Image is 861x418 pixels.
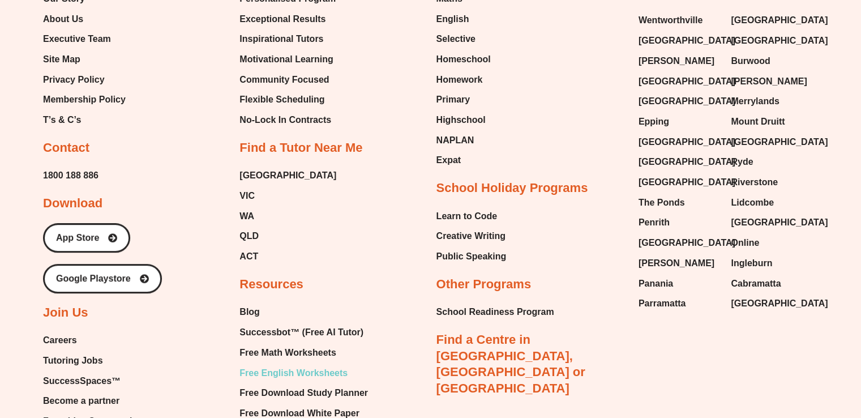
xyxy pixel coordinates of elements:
a: Find a Centre in [GEOGRAPHIC_DATA], [GEOGRAPHIC_DATA] or [GEOGRAPHIC_DATA] [436,332,585,395]
a: Blog [239,304,375,321]
a: [GEOGRAPHIC_DATA] [639,32,720,49]
span: The Ponds [639,194,685,211]
a: [PERSON_NAME] [639,53,720,70]
a: NAPLAN [436,132,491,149]
span: Community Focused [239,71,329,88]
span: [GEOGRAPHIC_DATA] [639,134,735,151]
a: T’s & C’s [43,112,126,129]
span: Free English Worksheets [239,365,348,382]
a: Become a partner [43,393,140,410]
span: Site Map [43,51,80,68]
a: [GEOGRAPHIC_DATA] [639,174,720,191]
a: Ingleburn [731,255,812,272]
a: [GEOGRAPHIC_DATA] [731,12,812,29]
span: Flexible Scheduling [239,91,324,108]
a: Selective [436,31,491,48]
span: WA [239,208,254,225]
span: Creative Writing [436,228,506,245]
span: NAPLAN [436,132,474,149]
span: [GEOGRAPHIC_DATA] [731,214,828,231]
span: Learn to Code [436,208,498,225]
a: [PERSON_NAME] [639,255,720,272]
h2: Contact [43,140,89,156]
a: Homework [436,71,491,88]
a: Panania [639,275,720,292]
span: Free Math Worksheets [239,344,336,361]
a: Primary [436,91,491,108]
span: Parramatta [639,295,686,312]
a: 1800 188 886 [43,167,98,184]
a: Free Math Worksheets [239,344,375,361]
a: [PERSON_NAME] [731,73,812,90]
a: Executive Team [43,31,126,48]
span: QLD [239,228,259,245]
span: Inspirational Tutors [239,31,323,48]
a: Membership Policy [43,91,126,108]
span: Tutoring Jobs [43,352,102,369]
a: Ryde [731,153,812,170]
a: Penrith [639,214,720,231]
span: [GEOGRAPHIC_DATA] [639,153,735,170]
h2: School Holiday Programs [436,180,588,197]
span: Penrith [639,214,670,231]
a: Motivational Learning [239,51,336,68]
h2: Other Programs [436,276,532,293]
a: Community Focused [239,71,336,88]
span: App Store [56,233,99,242]
span: [GEOGRAPHIC_DATA] [731,32,828,49]
span: Wentworthville [639,12,703,29]
span: Ingleburn [731,255,772,272]
span: Primary [436,91,470,108]
a: Online [731,234,812,251]
a: Exceptional Results [239,11,336,28]
h2: Join Us [43,305,88,321]
span: Epping [639,113,669,130]
a: Merrylands [731,93,812,110]
span: Burwood [731,53,770,70]
a: VIC [239,187,336,204]
span: Riverstone [731,174,778,191]
div: Chat Widget [672,291,861,418]
a: SuccessSpaces™ [43,373,140,390]
a: School Readiness Program [436,304,554,321]
a: [GEOGRAPHIC_DATA] [639,234,720,251]
a: Homeschool [436,51,491,68]
a: Google Playstore [43,264,162,293]
span: Lidcombe [731,194,774,211]
a: QLD [239,228,336,245]
span: [GEOGRAPHIC_DATA] [639,73,735,90]
span: Blog [239,304,260,321]
a: Cabramatta [731,275,812,292]
span: Homework [436,71,483,88]
a: [GEOGRAPHIC_DATA] [731,32,812,49]
a: Lidcombe [731,194,812,211]
a: [GEOGRAPHIC_DATA] [239,167,336,184]
a: Privacy Policy [43,71,126,88]
span: Exceptional Results [239,11,325,28]
a: English [436,11,491,28]
a: Burwood [731,53,812,70]
a: [GEOGRAPHIC_DATA] [639,134,720,151]
a: [GEOGRAPHIC_DATA] [639,73,720,90]
span: ACT [239,248,258,265]
a: Inspirational Tutors [239,31,336,48]
span: [PERSON_NAME] [639,255,714,272]
span: Merrylands [731,93,779,110]
a: [GEOGRAPHIC_DATA] [731,134,812,151]
a: WA [239,208,336,225]
span: Panania [639,275,673,292]
a: Public Speaking [436,248,507,265]
a: Expat [436,152,491,169]
a: Site Map [43,51,126,68]
span: T’s & C’s [43,112,81,129]
span: No-Lock In Contracts [239,112,331,129]
span: [GEOGRAPHIC_DATA] [639,32,735,49]
span: Cabramatta [731,275,781,292]
span: Selective [436,31,476,48]
a: Tutoring Jobs [43,352,140,369]
span: Motivational Learning [239,51,333,68]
